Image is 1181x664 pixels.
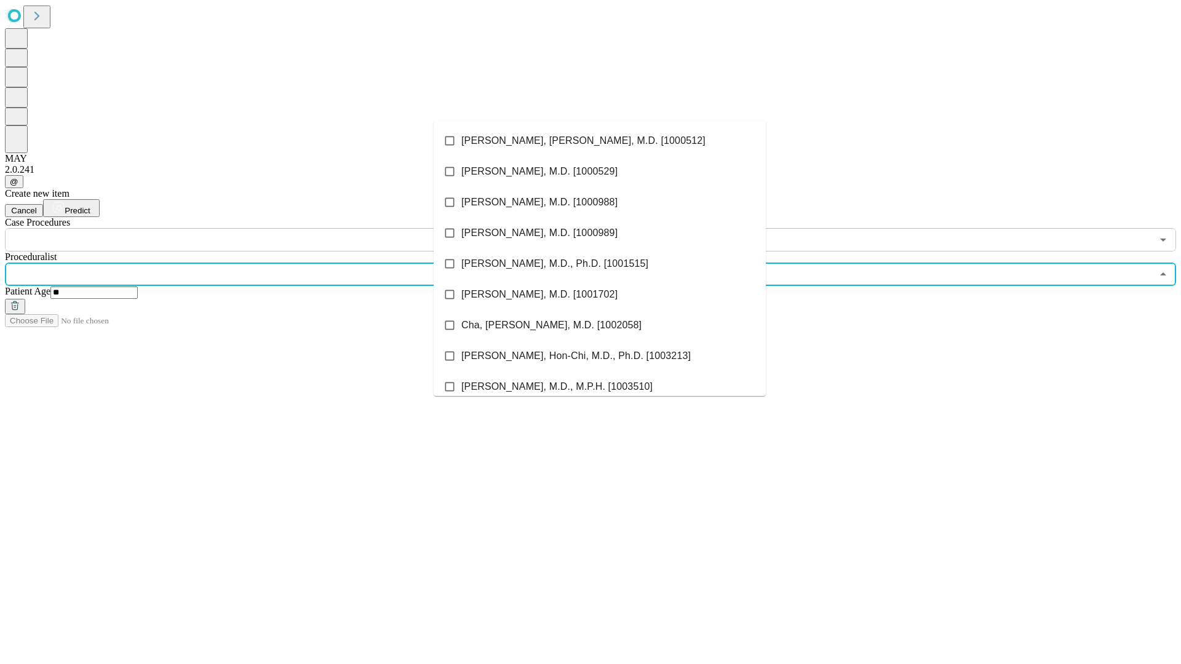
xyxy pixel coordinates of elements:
[461,379,653,394] span: [PERSON_NAME], M.D., M.P.H. [1003510]
[5,164,1176,175] div: 2.0.241
[461,287,618,302] span: [PERSON_NAME], M.D. [1001702]
[5,286,50,296] span: Patient Age
[461,195,618,210] span: [PERSON_NAME], M.D. [1000988]
[461,256,648,271] span: [PERSON_NAME], M.D., Ph.D. [1001515]
[65,206,90,215] span: Predict
[461,164,618,179] span: [PERSON_NAME], M.D. [1000529]
[1155,231,1172,248] button: Open
[461,349,691,363] span: [PERSON_NAME], Hon-Chi, M.D., Ph.D. [1003213]
[5,204,43,217] button: Cancel
[43,199,100,217] button: Predict
[461,318,642,333] span: Cha, [PERSON_NAME], M.D. [1002058]
[5,188,70,199] span: Create new item
[5,175,23,188] button: @
[461,226,618,240] span: [PERSON_NAME], M.D. [1000989]
[5,217,70,227] span: Scheduled Procedure
[5,153,1176,164] div: MAY
[5,251,57,262] span: Proceduralist
[11,206,37,215] span: Cancel
[1155,266,1172,283] button: Close
[10,177,18,186] span: @
[461,133,706,148] span: [PERSON_NAME], [PERSON_NAME], M.D. [1000512]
